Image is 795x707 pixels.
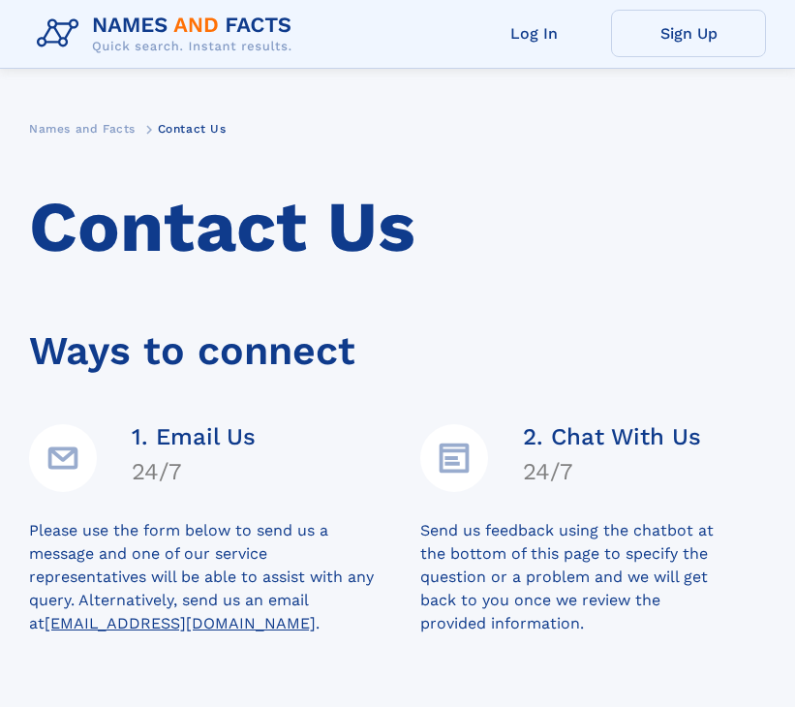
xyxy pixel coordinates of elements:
div: Ways to connect [29,301,766,382]
a: Log In [456,10,611,57]
h4: 24/7 [523,458,701,485]
h4: 24/7 [132,458,256,485]
img: Details Icon [420,424,488,492]
a: Sign Up [611,10,766,57]
img: Email Address Icon [29,424,97,492]
span: Contact Us [158,122,227,136]
a: [EMAIL_ADDRESS][DOMAIN_NAME] [45,614,316,632]
h4: 2. Chat With Us [523,423,701,450]
div: Please use the form below to send us a message and one of our service representatives will be abl... [29,519,420,635]
img: Logo Names and Facts [29,8,308,60]
div: Send us feedback using the chatbot at the bottom of this page to specify the question or a proble... [420,519,766,635]
h1: Contact Us [29,187,766,268]
a: Names and Facts [29,116,136,140]
h4: 1. Email Us [132,423,256,450]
